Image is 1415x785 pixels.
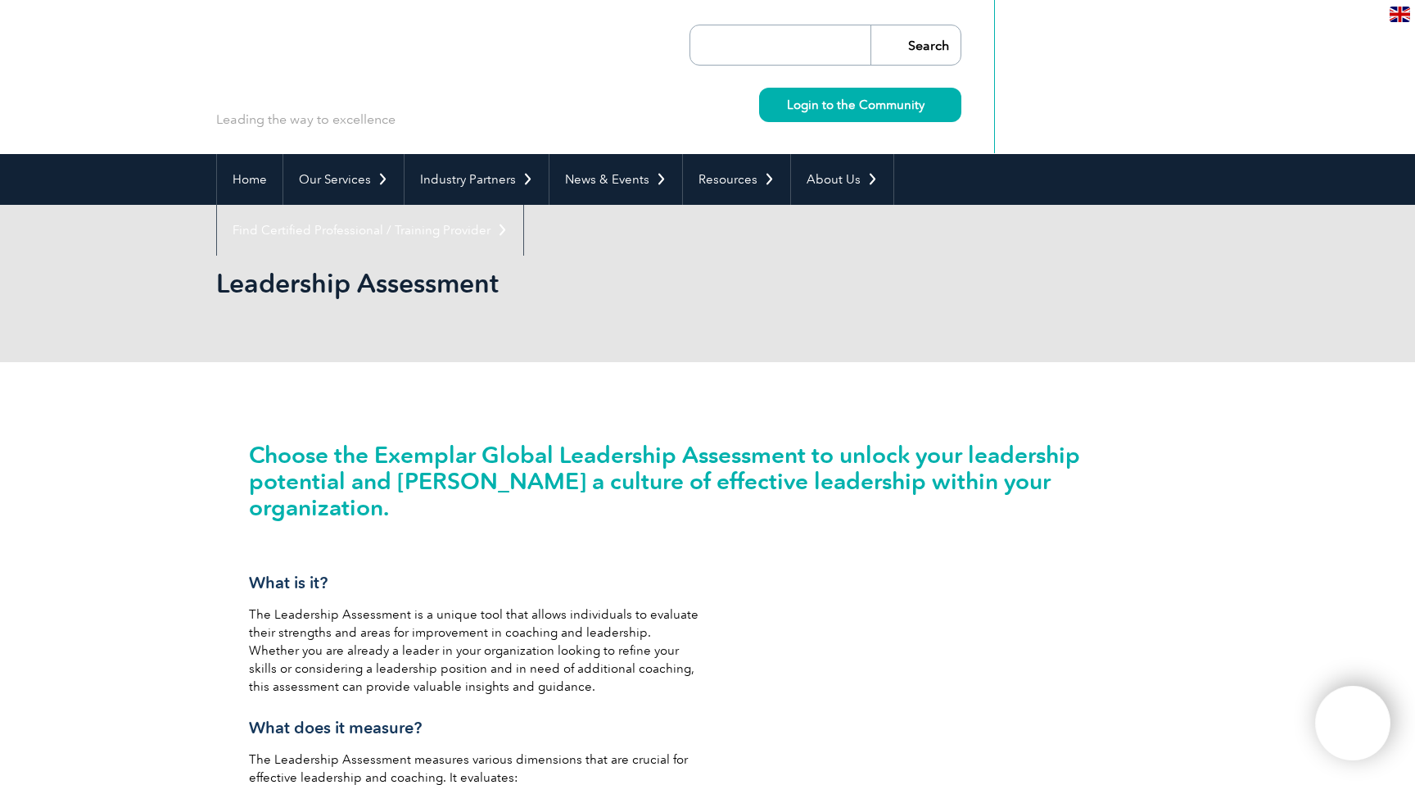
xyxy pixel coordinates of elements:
[249,573,699,593] h3: What is it?
[1332,703,1373,744] img: svg+xml;nitro-empty-id=MTYwNzoxMTY=-1;base64,PHN2ZyB2aWV3Qm94PSIwIDAgNDAwIDQwMCIgd2lkdGg9IjQwMCIg...
[1390,7,1410,22] img: en
[549,154,682,205] a: News & Events
[283,154,404,205] a: Our Services
[249,442,1166,520] h2: Choose the Exemplar Global Leadership Assessment to unlock your leadership potential and [PERSON_...
[683,154,790,205] a: Resources
[870,25,961,65] input: Search
[216,270,904,297] h2: Leadership Assessment
[924,100,934,109] img: svg+xml;nitro-empty-id=MzY2OjIyMw==-1;base64,PHN2ZyB2aWV3Qm94PSIwIDAgMTEgMTEiIHdpZHRoPSIxMSIgaGVp...
[791,154,893,205] a: About Us
[759,88,961,122] a: Login to the Community
[249,606,699,696] p: The Leadership Assessment is a unique tool that allows individuals to evaluate their strengths an...
[217,154,283,205] a: Home
[216,111,396,129] p: Leading the way to excellence
[249,718,699,738] h3: What does it measure?
[217,205,523,256] a: Find Certified Professional / Training Provider
[405,154,549,205] a: Industry Partners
